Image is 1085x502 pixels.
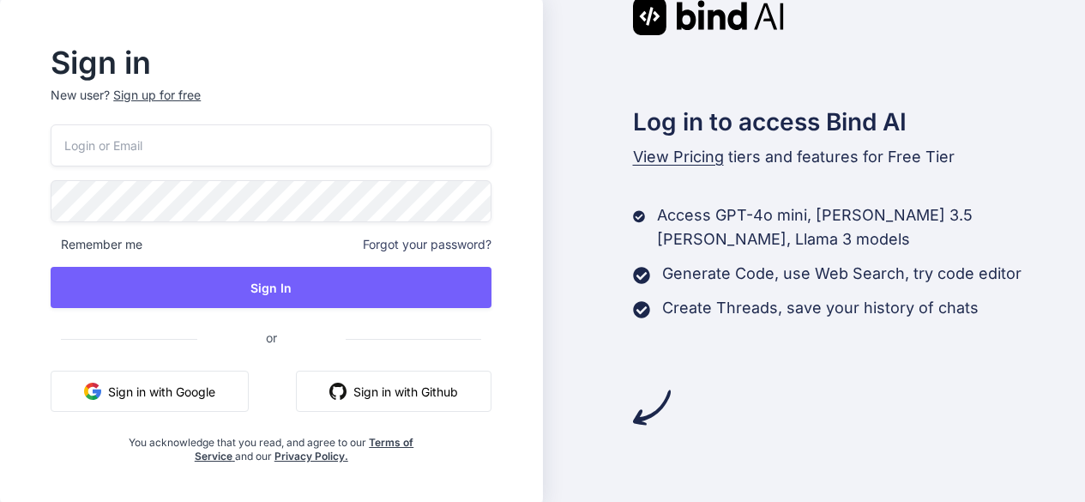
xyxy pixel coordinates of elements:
[51,87,491,124] p: New user?
[51,124,491,166] input: Login or Email
[329,383,347,400] img: github
[657,203,1085,251] p: Access GPT-4o mini, [PERSON_NAME] 3.5 [PERSON_NAME], Llama 3 models
[84,383,101,400] img: google
[296,371,491,412] button: Sign in with Github
[662,296,979,320] p: Create Threads, save your history of chats
[51,236,142,253] span: Remember me
[662,262,1022,286] p: Generate Code, use Web Search, try code editor
[51,49,491,76] h2: Sign in
[633,148,724,166] span: View Pricing
[363,236,491,253] span: Forgot your password?
[195,436,414,463] a: Terms of Service
[51,267,491,308] button: Sign In
[51,371,249,412] button: Sign in with Google
[633,389,671,426] img: arrow
[124,426,419,463] div: You acknowledge that you read, and agree to our and our
[197,317,346,359] span: or
[274,450,348,463] a: Privacy Policy.
[113,87,201,104] div: Sign up for free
